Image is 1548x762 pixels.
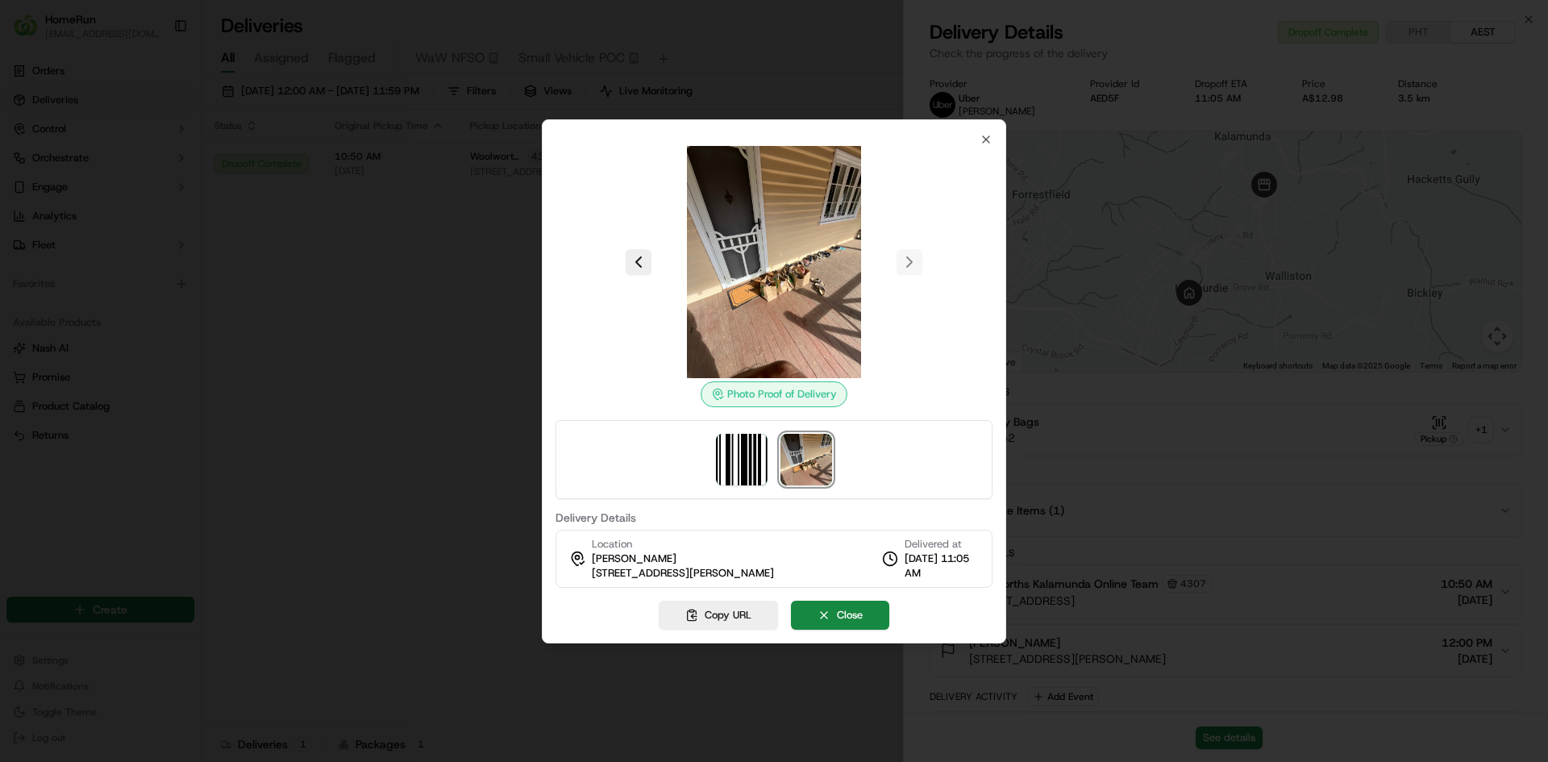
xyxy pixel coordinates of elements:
[905,552,979,581] span: [DATE] 11:05 AM
[701,381,847,407] div: Photo Proof of Delivery
[592,552,676,566] span: [PERSON_NAME]
[658,146,890,378] img: photo_proof_of_delivery image
[659,601,778,630] button: Copy URL
[556,512,992,523] label: Delivery Details
[592,537,632,552] span: Location
[592,566,774,581] span: [STREET_ADDRESS][PERSON_NAME]
[716,434,768,485] img: barcode_scan_on_pickup image
[905,537,979,552] span: Delivered at
[791,601,889,630] button: Close
[780,434,832,485] img: photo_proof_of_delivery image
